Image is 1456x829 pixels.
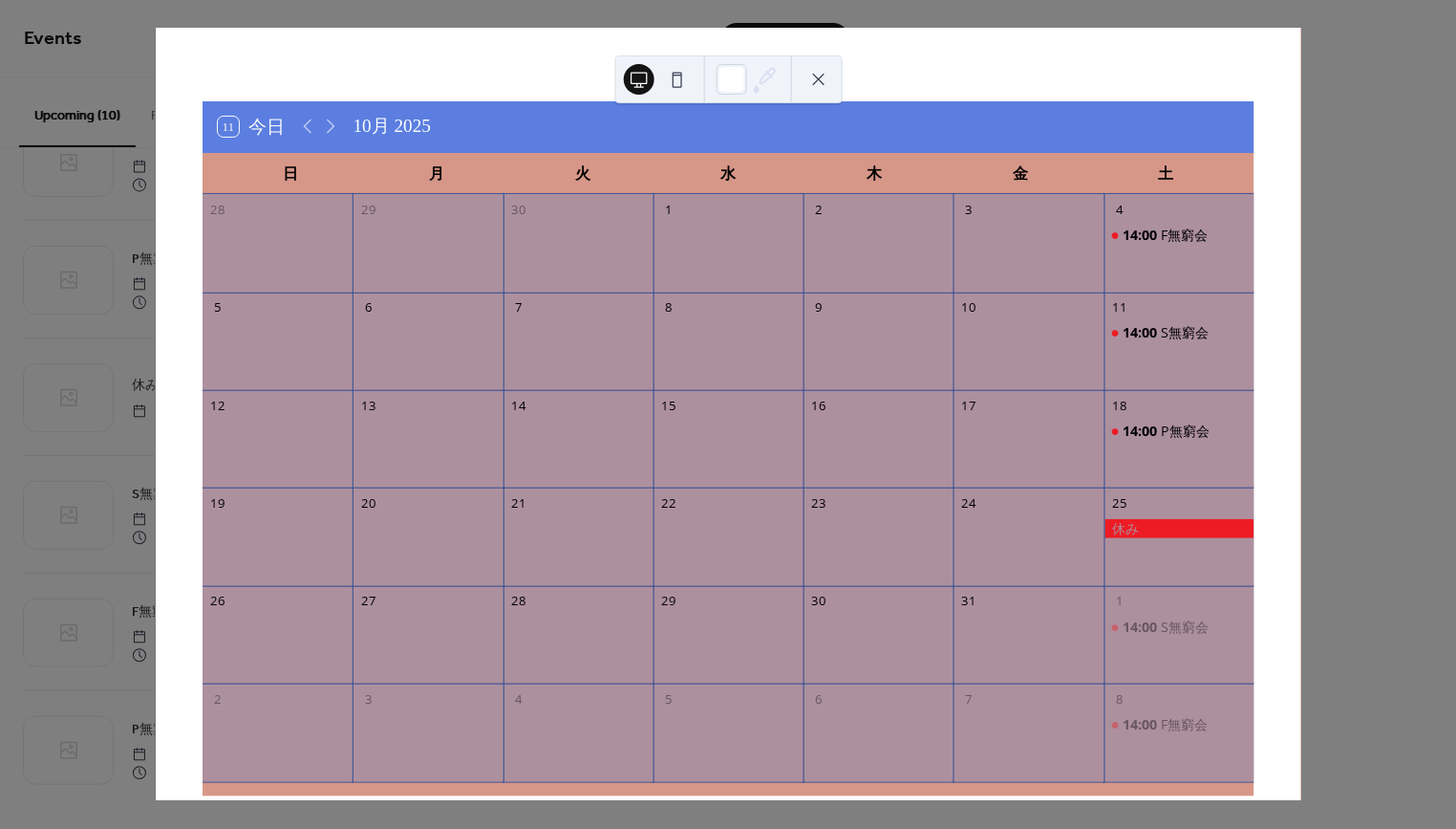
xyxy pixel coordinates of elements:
div: 10月 2025 [353,113,431,141]
div: 4 [510,690,527,708]
div: 15 [660,397,677,414]
div: 火 [509,153,655,194]
div: F無窮会 [1104,715,1254,734]
div: 28 [510,593,527,610]
div: 25 [1111,495,1128,513]
div: F無窮会 [1161,715,1208,734]
div: 22 [660,495,677,513]
div: F無窮会 [1161,226,1208,245]
div: 1 [660,201,677,218]
div: 19 [209,495,226,513]
div: 3 [359,690,376,708]
div: 10 [961,299,978,316]
div: 17 [961,397,978,414]
button: 11今日 [211,112,291,142]
div: P無窮会 [1104,422,1254,441]
div: 日 [218,153,364,194]
div: 水 [655,153,802,194]
span: 14:00 [1123,618,1161,637]
div: 28 [209,201,226,218]
span: 14:00 [1123,422,1161,441]
div: 11 [1111,299,1128,316]
span: 14:00 [1123,226,1161,245]
span: 14:00 [1123,323,1161,342]
span: 14:00 [1123,715,1161,734]
div: F無窮会 [1104,226,1254,245]
div: 23 [810,495,827,513]
div: 5 [209,299,226,316]
div: 2 [810,201,827,218]
div: 7 [961,690,978,708]
div: 5 [660,690,677,708]
div: 29 [660,593,677,610]
div: 土 [1093,153,1239,194]
div: 6 [359,299,376,316]
div: 27 [359,593,376,610]
div: 30 [810,593,827,610]
div: S無窮会 [1104,323,1254,342]
div: 4 [1111,201,1128,218]
div: 金 [948,153,1094,194]
div: 21 [510,495,527,513]
div: 20 [359,495,376,513]
div: 12 [209,397,226,414]
div: 31 [961,593,978,610]
div: P無窮会 [1161,422,1210,441]
div: 26 [209,593,226,610]
div: 18 [1111,397,1128,414]
div: 24 [961,495,978,513]
div: 8 [660,299,677,316]
div: 休み [1104,519,1254,538]
div: 月 [364,153,510,194]
div: 9 [810,299,827,316]
div: 8 [1111,690,1128,708]
div: 29 [359,201,376,218]
div: 木 [802,153,948,194]
div: 30 [510,201,527,218]
div: 16 [810,397,827,414]
div: S無窮会 [1161,323,1209,342]
div: 13 [359,397,376,414]
div: 3 [961,201,978,218]
div: S無窮会 [1161,618,1209,637]
div: 6 [810,690,827,708]
div: 7 [510,299,527,316]
div: S無窮会 [1104,618,1254,637]
div: 2 [209,690,226,708]
div: 14 [510,397,527,414]
div: 1 [1111,593,1128,610]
